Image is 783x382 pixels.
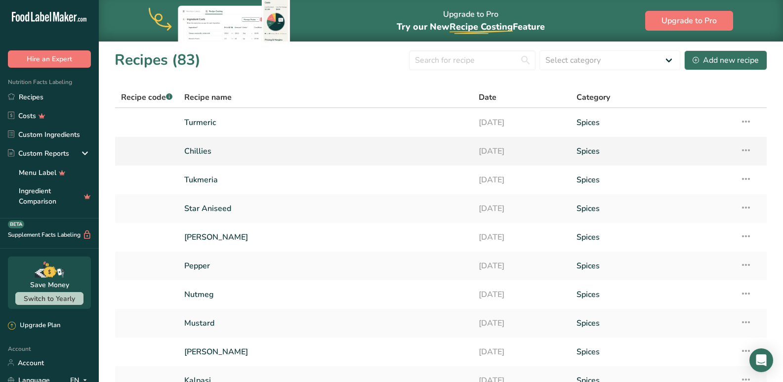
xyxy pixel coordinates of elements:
[184,112,466,133] a: Turmeric
[479,341,565,362] a: [DATE]
[479,112,565,133] a: [DATE]
[8,148,69,159] div: Custom Reports
[8,50,91,68] button: Hire an Expert
[450,21,513,33] span: Recipe Costing
[184,141,466,162] a: Chillies
[115,49,201,71] h1: Recipes (83)
[30,280,69,290] div: Save Money
[577,198,728,219] a: Spices
[693,54,759,66] div: Add new recipe
[15,292,83,305] button: Switch to Yearly
[184,170,466,190] a: Tukmeria
[577,91,610,103] span: Category
[479,170,565,190] a: [DATE]
[577,227,728,248] a: Spices
[577,284,728,305] a: Spices
[397,0,545,42] div: Upgrade to Pro
[397,21,545,33] span: Try our New Feature
[8,321,60,331] div: Upgrade Plan
[661,15,717,27] span: Upgrade to Pro
[184,91,232,103] span: Recipe name
[184,198,466,219] a: Star Aniseed
[479,284,565,305] a: [DATE]
[645,11,733,31] button: Upgrade to Pro
[479,141,565,162] a: [DATE]
[479,227,565,248] a: [DATE]
[749,348,773,372] div: Open Intercom Messenger
[184,284,466,305] a: Nutmeg
[121,92,172,103] span: Recipe code
[577,112,728,133] a: Spices
[577,255,728,276] a: Spices
[184,255,466,276] a: Pepper
[479,198,565,219] a: [DATE]
[577,170,728,190] a: Spices
[577,341,728,362] a: Spices
[479,313,565,334] a: [DATE]
[184,341,466,362] a: [PERSON_NAME]
[184,313,466,334] a: Mustard
[577,313,728,334] a: Spices
[8,220,24,228] div: BETA
[184,227,466,248] a: [PERSON_NAME]
[479,255,565,276] a: [DATE]
[24,294,75,303] span: Switch to Yearly
[409,50,536,70] input: Search for recipe
[577,141,728,162] a: Spices
[479,91,496,103] span: Date
[684,50,767,70] button: Add new recipe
